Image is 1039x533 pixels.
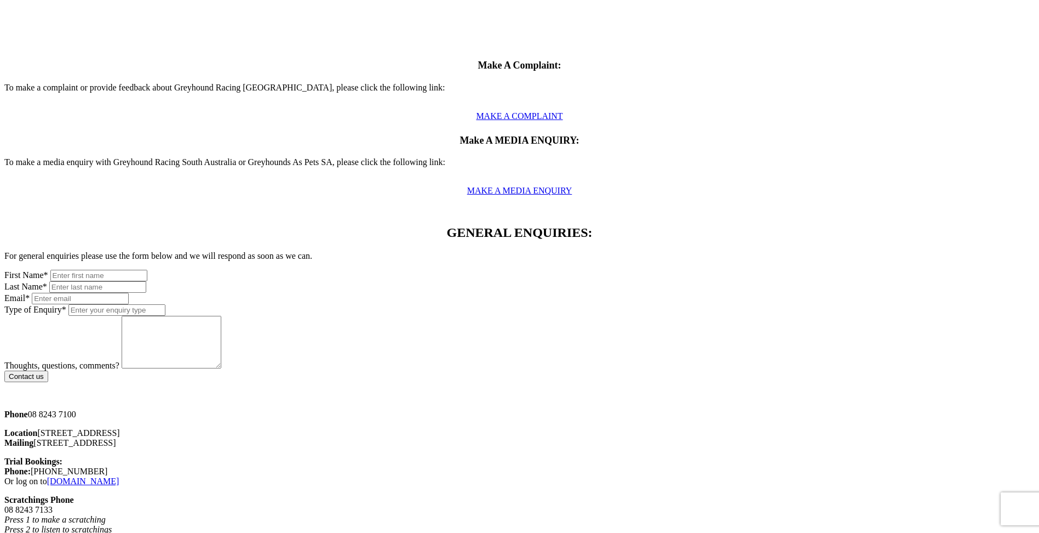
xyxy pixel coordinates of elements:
span: GENERAL ENQUIRIES: [446,225,592,240]
a: [DOMAIN_NAME] [47,477,119,486]
p: To make a complaint or provide feedback about Greyhound Racing [GEOGRAPHIC_DATA], please click th... [4,83,1035,103]
p: [PHONE_NUMBER] Or log on to [4,457,1035,486]
p: [STREET_ADDRESS] [STREET_ADDRESS] [4,428,1035,448]
strong: Phone [4,410,28,419]
a: MAKE A COMPLAINT [476,111,562,121]
label: First Name [4,270,48,280]
a: MAKE A MEDIA ENQUIRY [467,186,572,195]
strong: Scratchings Phone [4,495,74,504]
strong: Phone: [4,467,31,476]
input: Enter your enquiry type [68,304,165,316]
strong: Mailing [4,438,33,447]
input: Enter last name [49,281,146,293]
label: Last Name [4,282,47,291]
p: For general enquiries please use the form below and we will respond as soon as we can. [4,251,1035,261]
p: 08 8243 7100 [4,410,1035,419]
input: Contact us [4,371,48,382]
strong: Location [4,428,37,438]
label: Email [4,293,32,303]
b: Trial Bookings: [4,457,62,466]
p: To make a media enquiry with Greyhound Racing South Australia or Greyhounds As Pets SA, please cl... [4,157,1035,177]
span: Make A MEDIA ENQUIRY: [460,135,579,146]
label: Type of Enquiry [4,305,66,314]
input: Enter email [32,293,129,304]
label: Thoughts, questions, comments? [4,361,119,370]
span: Make A Complaint: [478,60,561,71]
input: Enter first name [50,270,147,281]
